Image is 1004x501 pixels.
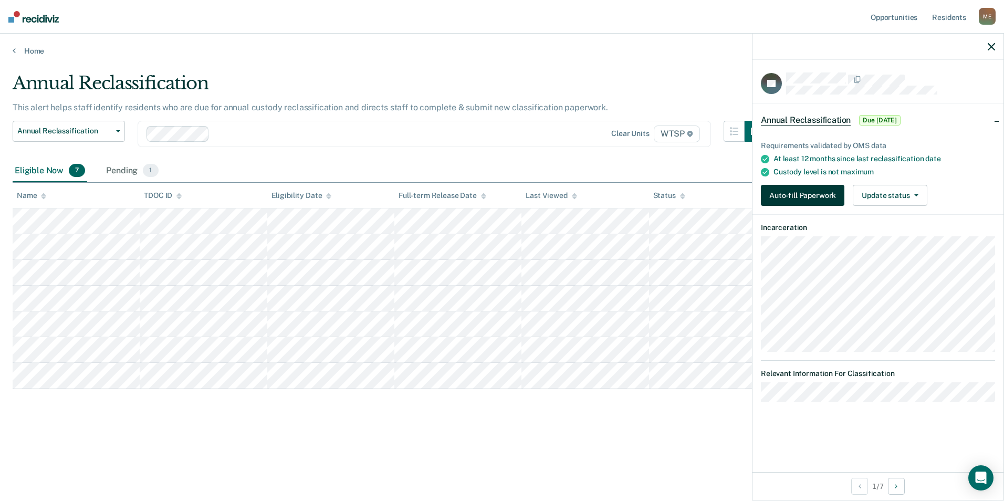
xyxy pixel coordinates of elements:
[104,160,160,183] div: Pending
[853,185,927,206] button: Update status
[271,191,332,200] div: Eligibility Date
[979,8,996,25] div: M E
[13,72,766,102] div: Annual Reclassification
[761,223,995,232] dt: Incarceration
[752,472,1003,500] div: 1 / 7
[17,127,112,135] span: Annual Reclassification
[841,168,874,176] span: maximum
[773,154,995,163] div: At least 12 months since last reclassification
[526,191,577,200] div: Last Viewed
[761,185,849,206] a: Auto-fill Paperwork
[773,168,995,176] div: Custody level is not
[17,191,46,200] div: Name
[752,103,1003,137] div: Annual ReclassificationDue [DATE]
[13,160,87,183] div: Eligible Now
[8,11,59,23] img: Recidiviz
[143,164,158,178] span: 1
[851,478,868,495] button: Previous Opportunity
[761,185,844,206] button: Auto-fill Paperwork
[13,102,608,112] p: This alert helps staff identify residents who are due for annual custody reclassification and dir...
[144,191,182,200] div: TDOC ID
[611,129,650,138] div: Clear units
[399,191,486,200] div: Full-term Release Date
[69,164,85,178] span: 7
[654,126,700,142] span: WTSP
[761,369,995,378] dt: Relevant Information For Classification
[761,141,995,150] div: Requirements validated by OMS data
[653,191,685,200] div: Status
[925,154,940,163] span: date
[859,115,901,126] span: Due [DATE]
[761,115,851,126] span: Annual Reclassification
[888,478,905,495] button: Next Opportunity
[968,465,993,490] div: Open Intercom Messenger
[13,46,991,56] a: Home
